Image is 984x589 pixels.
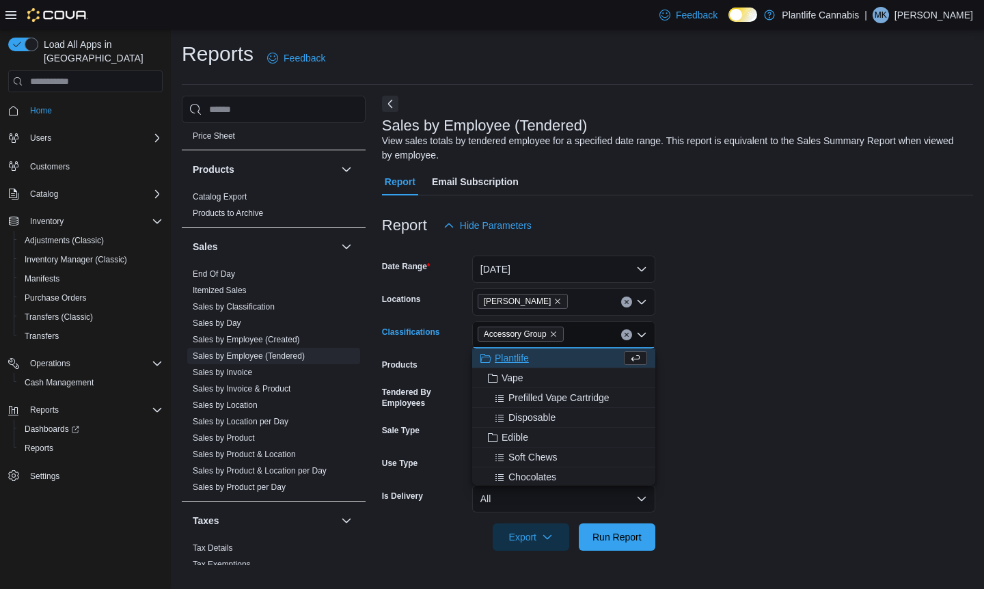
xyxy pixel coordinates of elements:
span: Catalog [25,186,163,202]
a: Products to Archive [193,208,263,218]
span: Soft Chews [508,450,558,464]
span: Sales by Product per Day [193,482,286,493]
span: Inventory [25,213,163,230]
label: Classifications [382,327,440,338]
a: Sales by Day [193,318,241,328]
a: Dashboards [19,421,85,437]
button: Home [3,100,168,120]
span: Operations [30,358,70,369]
a: Tax Details [193,543,233,553]
button: Operations [25,355,76,372]
p: | [864,7,867,23]
span: Inventory Manager (Classic) [25,254,127,265]
label: Locations [382,294,421,305]
a: Sales by Product & Location per Day [193,466,327,476]
label: Products [382,359,418,370]
span: Hide Parameters [460,219,532,232]
span: Sales by Product [193,433,255,443]
a: Cash Management [19,374,99,391]
span: Prefilled Vape Cartridge [508,391,610,405]
a: Itemized Sales [193,286,247,295]
button: Cash Management [14,373,168,392]
a: Sales by Invoice & Product [193,384,290,394]
span: Sales by Location per Day [193,416,288,427]
button: Manifests [14,269,168,288]
span: Inventory [30,216,64,227]
span: Feedback [284,51,325,65]
a: Catalog Export [193,192,247,202]
button: Inventory Manager (Classic) [14,250,168,269]
button: Chocolates [472,467,655,487]
div: View sales totals by tendered employee for a specified date range. This report is equivalent to t... [382,134,966,163]
span: Users [30,133,51,143]
button: Next [382,96,398,112]
span: Run Report [592,530,642,544]
span: Report [385,168,415,195]
button: Sales [338,238,355,255]
span: Edible [502,430,528,444]
button: Soft Chews [472,448,655,467]
span: Inventory Manager (Classic) [19,251,163,268]
label: Is Delivery [382,491,423,502]
span: Load All Apps in [GEOGRAPHIC_DATA] [38,38,163,65]
button: Plantlife [472,348,655,368]
nav: Complex example [8,95,163,521]
span: Adjustments (Classic) [25,235,104,246]
span: Chocolates [508,470,556,484]
a: Feedback [262,44,331,72]
a: Manifests [19,271,65,287]
a: Dashboards [14,420,168,439]
p: [PERSON_NAME] [894,7,973,23]
button: Settings [3,466,168,486]
button: Reports [14,439,168,458]
a: Customers [25,159,75,175]
span: Settings [30,471,59,482]
span: Tax Exemptions [193,559,251,570]
span: Settings [25,467,163,484]
span: Email Subscription [432,168,519,195]
button: Catalog [25,186,64,202]
label: Tendered By Employees [382,387,467,409]
button: Open list of options [636,297,647,307]
a: Purchase Orders [19,290,92,306]
span: Manifests [19,271,163,287]
span: Sales by Product & Location [193,449,296,460]
a: Sales by Location [193,400,258,410]
span: Sales by Product & Location per Day [193,465,327,476]
button: Products [193,163,336,176]
button: Close list of options [636,329,647,340]
span: Reports [25,402,163,418]
a: End Of Day [193,269,235,279]
span: Reports [25,443,53,454]
button: Run Report [579,523,655,551]
h3: Taxes [193,514,219,528]
span: Export [501,523,561,551]
label: Sale Type [382,425,420,436]
span: [PERSON_NAME] [484,294,551,308]
button: Users [3,128,168,148]
span: Cash Management [25,377,94,388]
button: Hide Parameters [438,212,537,239]
div: Pricing [182,128,366,150]
button: [DATE] [472,256,655,283]
a: Sales by Classification [193,302,275,312]
h3: Sales by Employee (Tendered) [382,118,588,134]
span: Disposable [508,411,556,424]
span: Transfers [25,331,59,342]
button: Products [338,161,355,178]
button: Reports [3,400,168,420]
button: Remove Leduc from selection in this group [553,297,562,305]
span: Plantlife [495,351,529,365]
button: Vape [472,368,655,388]
a: Tax Exemptions [193,560,251,569]
a: Price Sheet [193,131,235,141]
a: Sales by Employee (Tendered) [193,351,305,361]
button: Export [493,523,569,551]
span: Dark Mode [728,22,729,23]
input: Dark Mode [728,8,757,22]
span: Itemized Sales [193,285,247,296]
span: Accessory Group [478,327,564,342]
button: Transfers (Classic) [14,307,168,327]
span: Transfers (Classic) [25,312,93,323]
span: Adjustments (Classic) [19,232,163,249]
